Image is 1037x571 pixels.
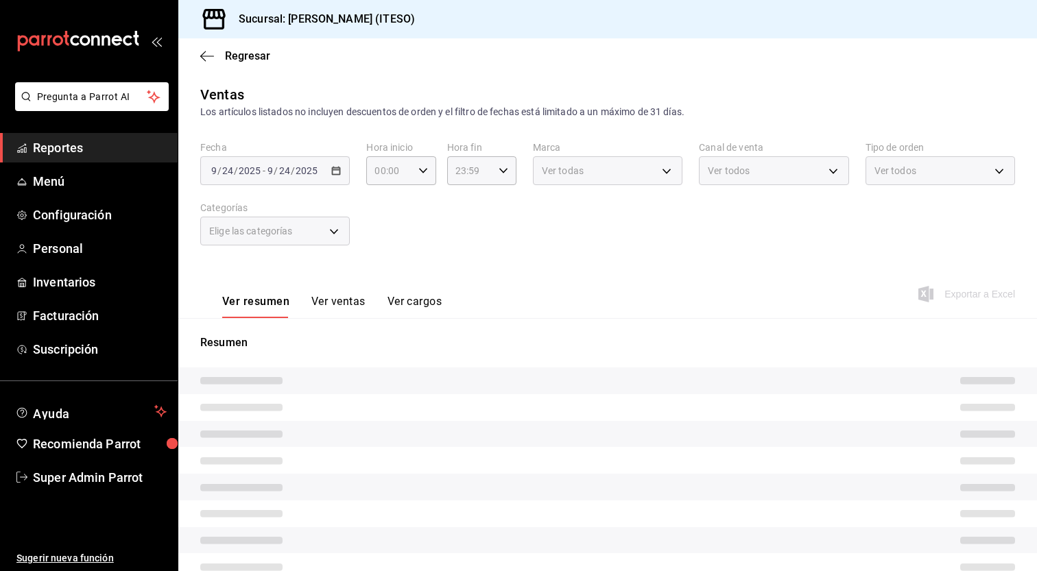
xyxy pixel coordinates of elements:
span: Inventarios [33,273,167,291]
span: Elige las categorías [209,224,293,238]
span: / [234,165,238,176]
button: Ver resumen [222,295,289,318]
div: navigation tabs [222,295,442,318]
input: -- [211,165,217,176]
a: Pregunta a Parrot AI [10,99,169,114]
span: - [263,165,265,176]
label: Tipo de orden [866,143,1015,152]
span: Personal [33,239,167,258]
p: Resumen [200,335,1015,351]
span: Super Admin Parrot [33,468,167,487]
button: Pregunta a Parrot AI [15,82,169,111]
span: / [291,165,295,176]
input: ---- [295,165,318,176]
span: Sugerir nueva función [16,551,167,566]
span: Ayuda [33,403,149,420]
label: Canal de venta [699,143,848,152]
span: Reportes [33,138,167,157]
label: Hora fin [447,143,516,152]
button: Regresar [200,49,270,62]
div: Los artículos listados no incluyen descuentos de orden y el filtro de fechas está limitado a un m... [200,105,1015,119]
label: Categorías [200,203,350,212]
span: Suscripción [33,340,167,359]
span: / [217,165,222,176]
button: Ver ventas [311,295,366,318]
input: -- [267,165,274,176]
h3: Sucursal: [PERSON_NAME] (ITESO) [228,11,415,27]
label: Marca [533,143,682,152]
label: Hora inicio [366,143,436,152]
span: Pregunta a Parrot AI [37,90,147,104]
input: -- [222,165,234,176]
button: open_drawer_menu [151,36,162,47]
span: Regresar [225,49,270,62]
span: / [274,165,278,176]
span: Recomienda Parrot [33,435,167,453]
label: Fecha [200,143,350,152]
span: Facturación [33,306,167,325]
button: Ver cargos [388,295,442,318]
span: Menú [33,172,167,191]
span: Ver todos [708,164,750,178]
input: -- [278,165,291,176]
span: Ver todas [542,164,584,178]
span: Ver todos [874,164,916,178]
span: Configuración [33,206,167,224]
input: ---- [238,165,261,176]
div: Ventas [200,84,244,105]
